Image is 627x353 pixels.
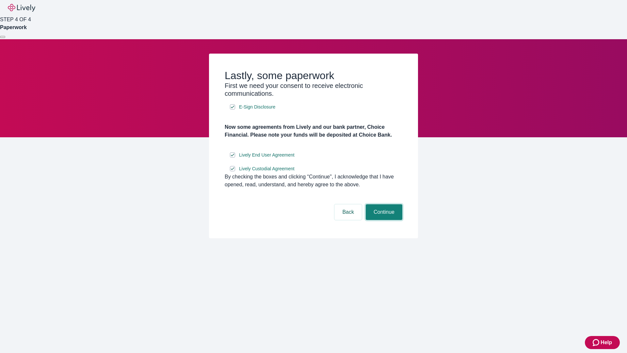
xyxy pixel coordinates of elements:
button: Back [334,204,362,220]
button: Continue [366,204,402,220]
h3: First we need your consent to receive electronic communications. [225,82,402,97]
span: Lively End User Agreement [239,152,295,159]
a: e-sign disclosure document [238,151,296,159]
h4: Now some agreements from Lively and our bank partner, Choice Financial. Please note your funds wi... [225,123,402,139]
svg: Zendesk support icon [593,339,601,346]
span: E-Sign Disclosure [239,104,275,110]
h2: Lastly, some paperwork [225,69,402,82]
a: e-sign disclosure document [238,103,277,111]
button: Zendesk support iconHelp [585,336,620,349]
a: e-sign disclosure document [238,165,296,173]
img: Lively [8,4,35,12]
div: By checking the boxes and clicking “Continue", I acknowledge that I have opened, read, understand... [225,173,402,189]
span: Help [601,339,612,346]
span: Lively Custodial Agreement [239,165,295,172]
